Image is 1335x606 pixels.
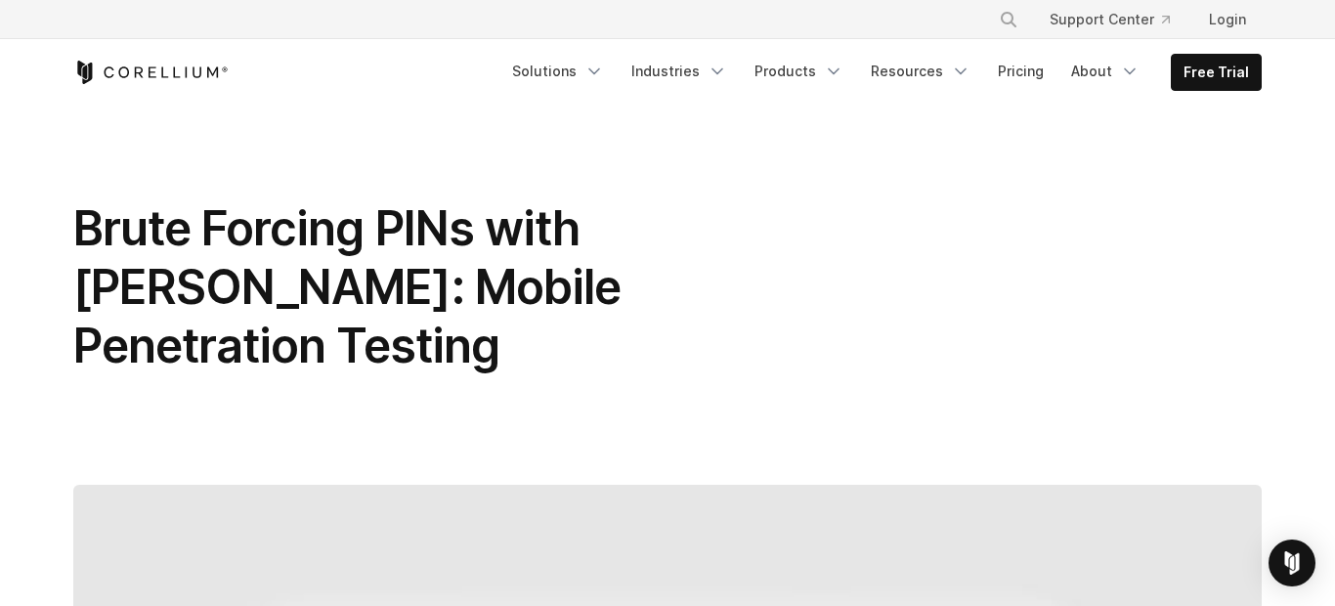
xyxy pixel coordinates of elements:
a: Products [743,54,855,89]
a: About [1059,54,1151,89]
a: Solutions [500,54,616,89]
a: Resources [859,54,982,89]
a: Industries [620,54,739,89]
a: Free Trial [1172,55,1261,90]
span: Brute Forcing PINs with [PERSON_NAME]: Mobile Penetration Testing [73,199,621,374]
button: Search [991,2,1026,37]
div: Navigation Menu [500,54,1262,91]
div: Navigation Menu [975,2,1262,37]
a: Pricing [986,54,1055,89]
div: Open Intercom Messenger [1269,540,1315,586]
a: Support Center [1034,2,1185,37]
a: Login [1193,2,1262,37]
a: Corellium Home [73,61,229,84]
